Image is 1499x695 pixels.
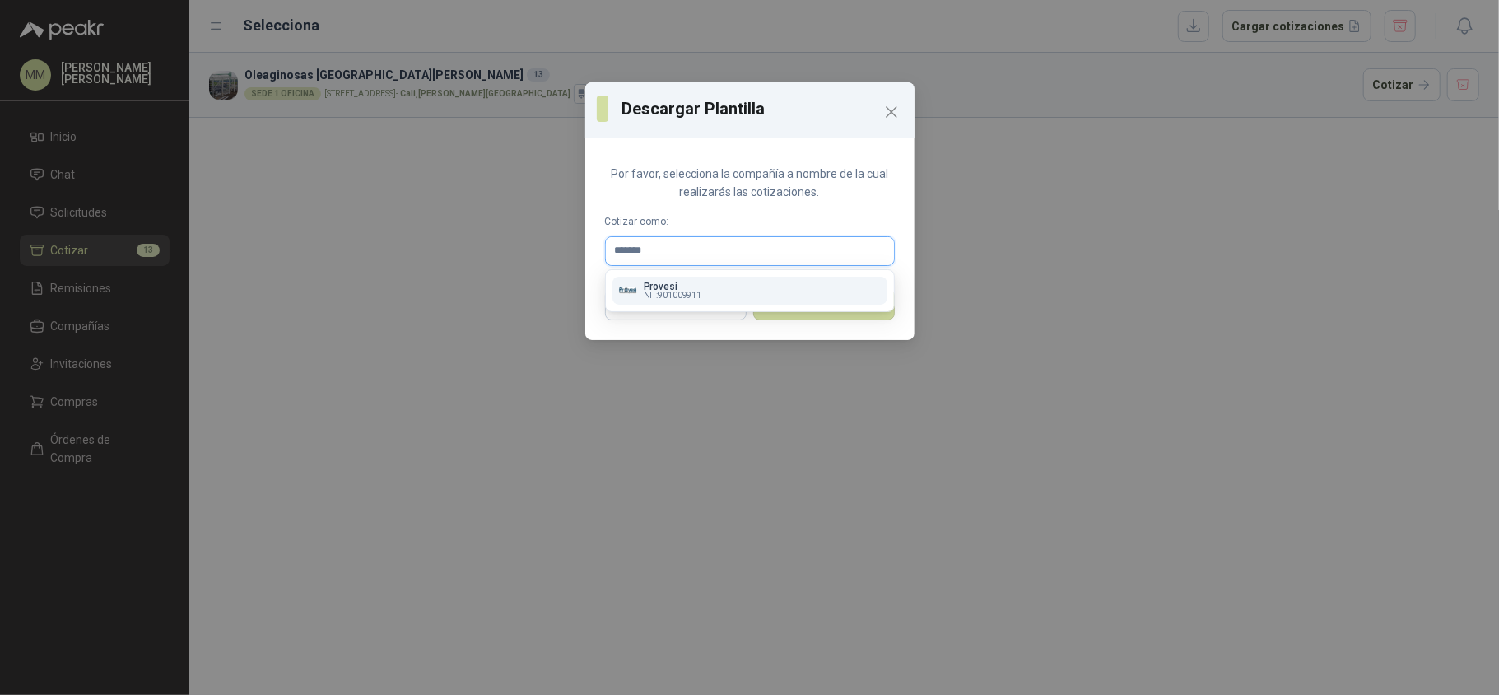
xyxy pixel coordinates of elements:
[605,214,895,230] label: Cotizar como:
[612,277,887,305] button: Company LogoProvesiNIT:901009911
[644,282,702,292] p: Provesi
[644,292,702,300] span: NIT : 901009911
[878,99,905,125] button: Close
[619,282,637,300] img: Company Logo
[605,165,895,201] p: Por favor, selecciona la compañía a nombre de la cual realizarás las cotizaciones.
[621,96,902,121] h3: Descargar Plantilla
